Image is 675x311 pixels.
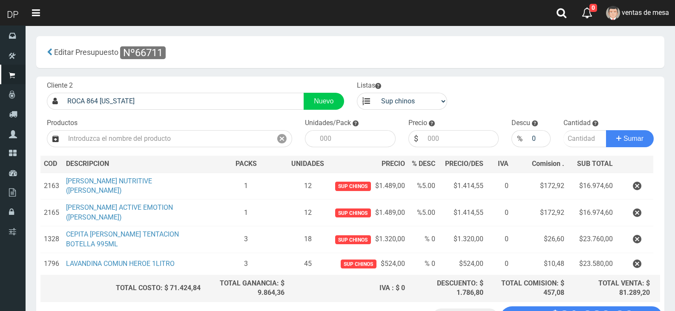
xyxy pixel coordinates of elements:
td: $172,92 [512,200,568,226]
span: Nº66711 [120,46,166,59]
td: 1796 [40,253,63,275]
div: $ [408,130,423,147]
label: Precio [408,118,427,128]
div: TOTAL COMISION: $ 457,08 [490,279,564,298]
a: [PERSON_NAME] NUTRITIVE ([PERSON_NAME]) [66,177,152,195]
div: TOTAL VENTA: $ 81.289,20 [571,279,650,298]
td: 1 [204,173,288,200]
td: $23.760,00 [568,226,616,253]
label: Descu [511,118,530,128]
td: $1.489,00 [327,173,408,200]
input: 000 [528,130,550,147]
td: 2165 [40,200,63,226]
td: $1.414,55 [439,173,486,200]
button: Sumar [606,130,654,147]
td: 3 [204,226,288,253]
label: Unidades/Pack [305,118,351,128]
a: CEPITA [PERSON_NAME] TENTACION BOTELLA 995ML [66,230,179,248]
th: UNIDADES [288,156,327,173]
label: Listas [357,81,381,91]
th: DES [63,156,204,173]
a: Nuevo [304,93,344,110]
td: 0 [487,226,512,253]
img: User Image [606,6,620,20]
td: $524,00 [439,253,486,275]
td: 1 [204,200,288,226]
td: 45 [288,253,327,275]
td: $10,48 [512,253,568,275]
label: Cliente 2 [47,81,73,91]
span: Sup chinos [335,208,371,217]
a: LAVANDINA COMUN HEROE 1LITRO [66,260,175,268]
td: 2163 [40,173,63,200]
label: Cantidad [563,118,591,128]
span: Sup chinos [335,182,371,191]
input: Introduzca el nombre del producto [64,130,272,147]
label: Productos [47,118,78,128]
span: Sup chinos [341,260,376,268]
span: PRECIO [382,159,405,169]
th: PACKS [204,156,288,173]
span: Sup chinos [335,235,371,244]
span: Editar Presupuesto [54,48,118,57]
input: Consumidor Final [63,93,304,110]
span: 0 [589,4,597,12]
td: 1328 [40,226,63,253]
td: % 0 [408,226,439,253]
td: 3 [204,253,288,275]
td: $16.974,60 [568,200,616,226]
input: 000 [316,130,396,147]
td: 12 [288,200,327,226]
td: %5.00 [408,200,439,226]
td: %5.00 [408,173,439,200]
td: 0 [487,200,512,226]
td: $26,60 [512,226,568,253]
td: $16.974,60 [568,173,616,200]
div: TOTAL GANANCIA: $ 9.864,36 [207,279,284,298]
div: TOTAL COSTO: $ 71.424,84 [44,283,201,293]
td: $1.489,00 [327,200,408,226]
td: 0 [487,253,512,275]
span: Sumar [623,135,643,142]
td: % 0 [408,253,439,275]
span: SUB TOTAL [577,159,613,169]
div: % [511,130,528,147]
td: 12 [288,173,327,200]
td: $524,00 [327,253,408,275]
td: 18 [288,226,327,253]
span: Comision . [532,160,564,168]
div: IVA : $ 0 [291,283,405,293]
div: DESCUENTO: $ 1.786,80 [412,279,483,298]
input: 000 [423,130,499,147]
td: $1.320,00 [327,226,408,253]
td: 0 [487,173,512,200]
td: $1.320,00 [439,226,486,253]
span: % DESC [412,160,435,168]
span: ventas de mesa [622,9,669,17]
td: $172,92 [512,173,568,200]
th: COD [40,156,63,173]
span: PRECIO/DES [445,160,483,168]
td: $1.414,55 [439,200,486,226]
span: IVA [498,160,508,168]
span: CRIPCION [78,160,109,168]
input: Cantidad [563,130,607,147]
td: $23.580,00 [568,253,616,275]
a: [PERSON_NAME] ACTIVE EMOTION ([PERSON_NAME]) [66,203,173,221]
